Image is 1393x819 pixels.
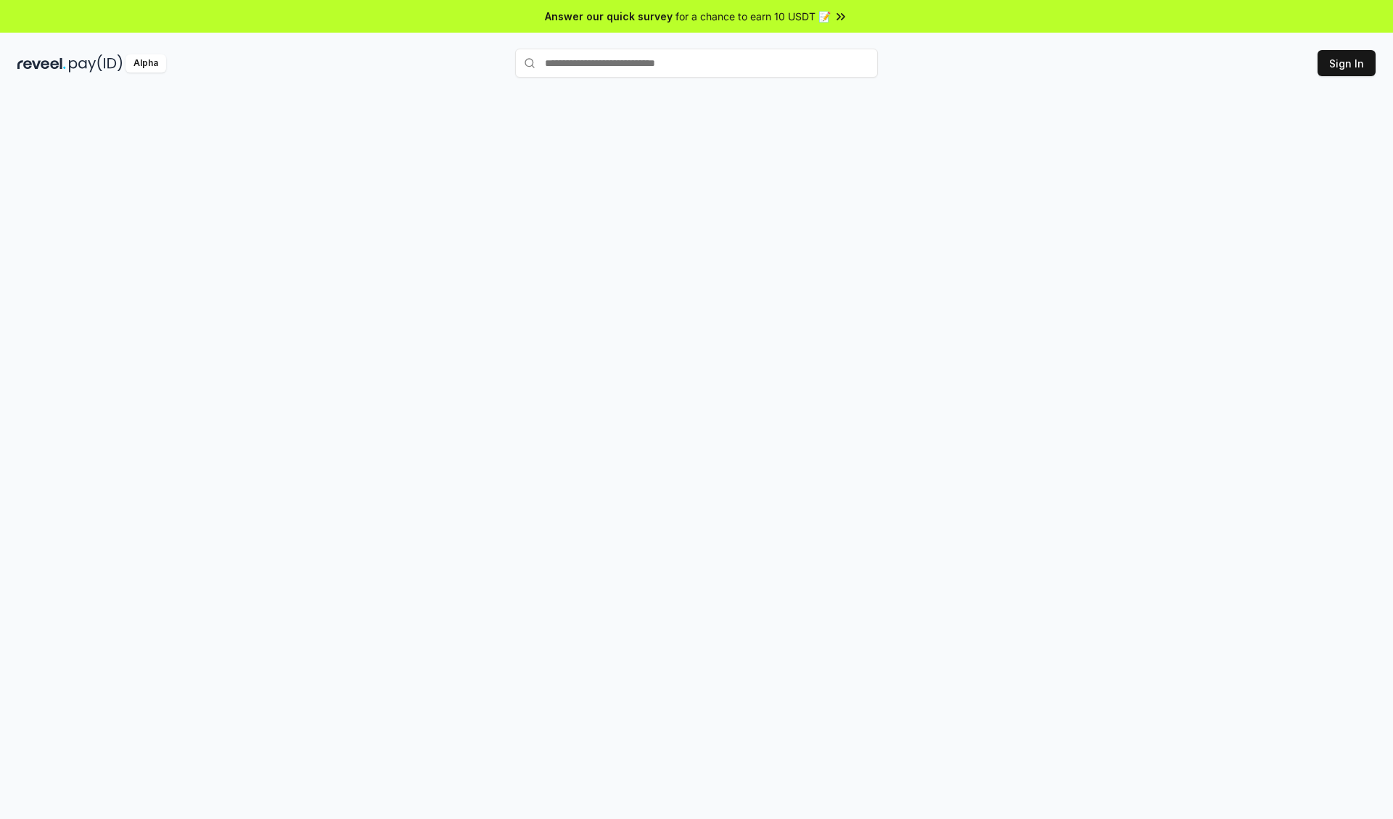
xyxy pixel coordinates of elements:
img: pay_id [69,54,123,73]
img: reveel_dark [17,54,66,73]
button: Sign In [1318,50,1376,76]
span: Answer our quick survey [545,9,673,24]
span: for a chance to earn 10 USDT 📝 [675,9,831,24]
div: Alpha [126,54,166,73]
